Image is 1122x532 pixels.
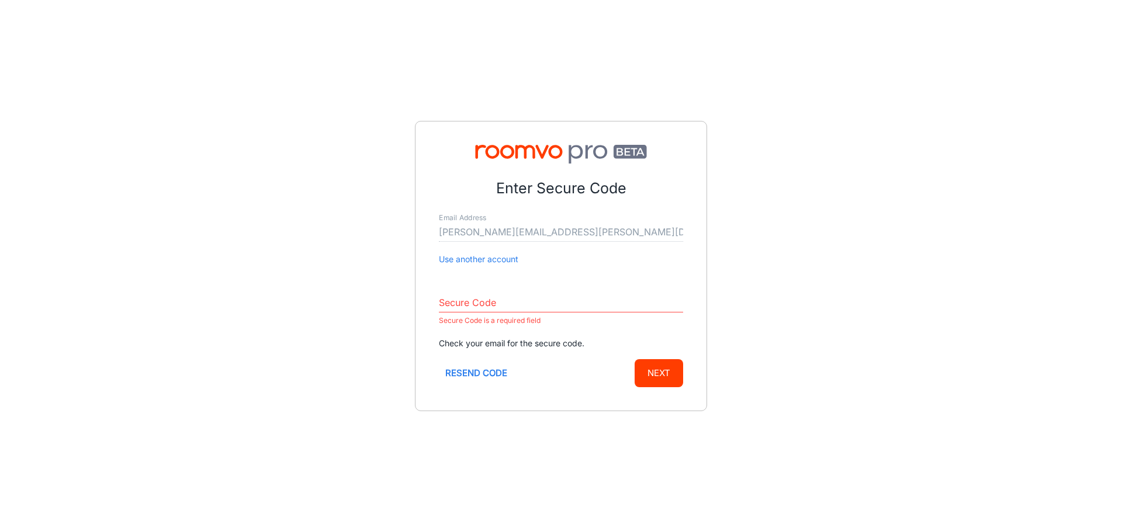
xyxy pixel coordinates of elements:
[439,294,683,312] input: Enter secure code
[439,253,518,266] button: Use another account
[439,223,683,242] input: myname@example.com
[439,337,683,350] p: Check your email for the secure code.
[439,178,683,200] p: Enter Secure Code
[439,213,486,223] label: Email Address
[439,359,514,387] button: Resend code
[635,359,683,387] button: Next
[439,145,683,164] img: Roomvo PRO Beta
[439,314,683,328] p: Secure Code is a required field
